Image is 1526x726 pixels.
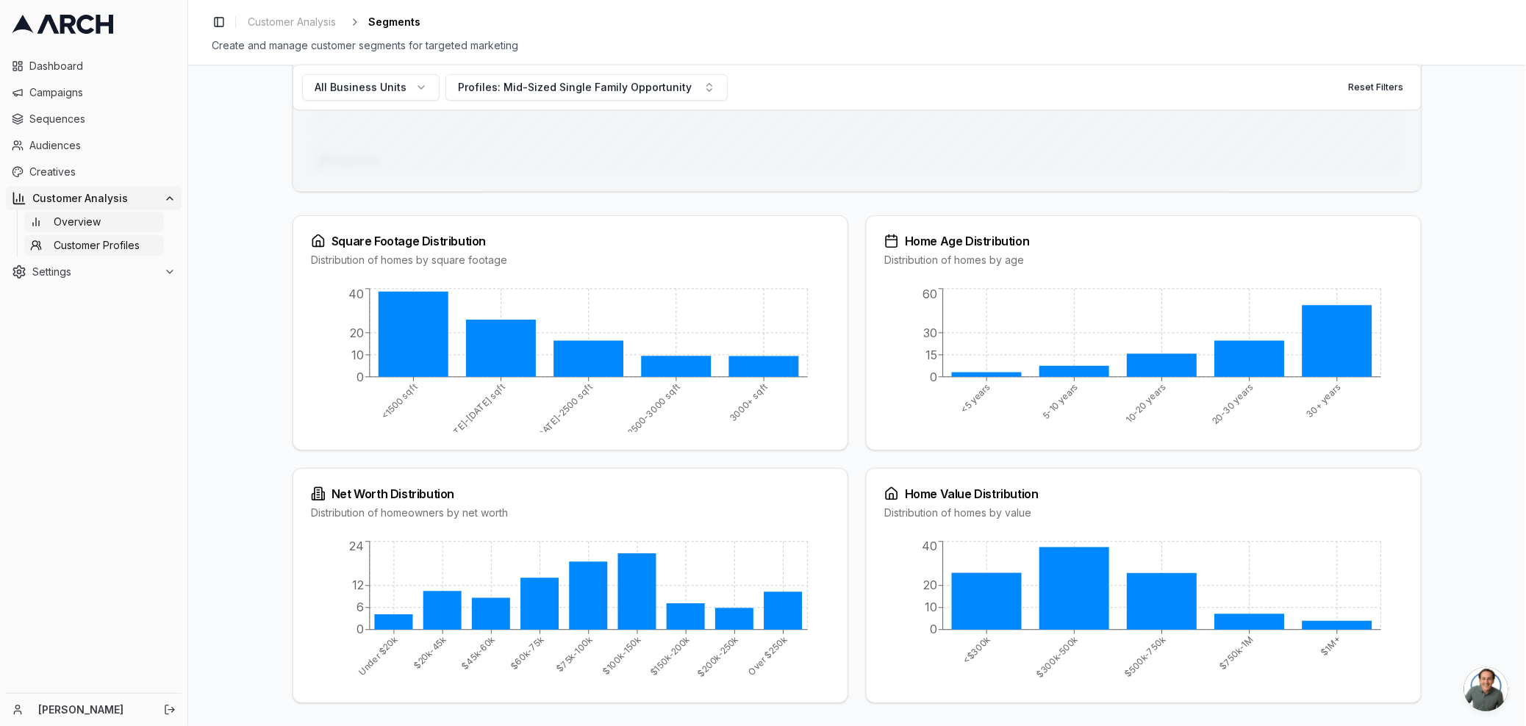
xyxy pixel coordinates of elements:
span: Customer Analysis [32,191,158,206]
tspan: 30+ years [1305,381,1344,420]
div: Home Age Distribution [884,234,1403,248]
tspan: $100k-150k [601,634,644,678]
tspan: $300k-500k [1034,634,1081,680]
span: Campaigns [29,85,176,100]
span: Customer Analysis [248,15,336,29]
a: [PERSON_NAME] [38,702,148,717]
div: Create and manage customer segments for targeted marketing [212,38,1502,53]
div: Distribution of homes by square footage [311,253,830,267]
nav: breadcrumb [242,12,420,32]
span: Sequences [29,112,176,126]
a: Customer Analysis [242,12,342,32]
tspan: [DATE]-2500 sqft [534,381,595,442]
span: Dashboard [29,59,176,73]
span: Audiences [29,138,176,153]
tspan: $20k-45k [412,634,449,672]
tspan: <$300k [961,634,993,666]
tspan: $60k-75k [508,634,546,672]
tspan: 0 [357,622,364,637]
tspan: 30 [923,326,937,340]
tspan: 5-10 years [1040,381,1080,421]
tspan: $75k-100k [554,634,595,675]
div: Distribution of homes by value [884,506,1403,520]
tspan: 20 [350,326,364,340]
tspan: 24 [349,539,364,554]
a: Audiences [6,134,182,157]
tspan: $45k-60k [459,634,498,672]
tspan: $150k-200k [648,634,692,678]
tspan: <5 years [959,381,993,416]
tspan: Over $250k [746,634,789,678]
span: Segments [368,15,420,29]
tspan: 10 [925,600,937,615]
span: Creatives [29,165,176,179]
tspan: <1500 sqft [379,381,420,422]
div: Net Worth Distribution [311,486,830,501]
a: Campaigns [6,81,182,104]
tspan: 10-20 years [1124,381,1168,425]
div: Profiles: Mid-Sized Single Family Opportunity [458,80,692,95]
tspan: 20-30 years [1210,381,1255,427]
tspan: 0 [930,622,937,637]
tspan: 0 [930,370,937,384]
tspan: 3000+ sqft [728,381,770,424]
a: Customer Profiles [24,235,164,256]
button: Customer Analysis [6,187,182,210]
tspan: $200k-250k [695,634,741,680]
tspan: 0 [357,370,364,384]
tspan: $1M+ [1319,634,1343,658]
tspan: 2500-3000 sqft [626,381,683,439]
tspan: 40 [348,287,364,301]
span: Settings [32,265,158,279]
div: Distribution of homeowners by net worth [311,506,830,520]
tspan: 20 [923,578,937,593]
tspan: $750k-1M [1217,634,1255,672]
a: Open chat [1464,667,1508,711]
div: Home Value Distribution [884,486,1403,501]
button: Settings [6,260,182,284]
tspan: 40 [922,539,937,554]
button: All Business Units [302,74,440,101]
div: Square Footage Distribution [311,234,830,248]
span: Customer Profiles [54,238,140,253]
button: Reset Filters [1339,76,1412,99]
tspan: [DATE]-[DATE] sqft [440,381,507,448]
div: Distribution of homes by age [884,253,1403,267]
a: Sequences [6,107,182,131]
a: Dashboard [6,54,182,78]
a: Creatives [6,160,182,184]
tspan: $500k-750k [1122,634,1168,680]
button: Log out [160,700,180,720]
span: Overview [54,215,101,229]
tspan: 60 [923,287,937,301]
tspan: 6 [357,600,364,615]
a: Overview [24,212,164,232]
tspan: 15 [925,348,937,362]
span: All Business Units [315,80,406,95]
tspan: Under $20k [357,634,400,678]
tspan: 10 [351,348,364,362]
tspan: 12 [352,578,364,593]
